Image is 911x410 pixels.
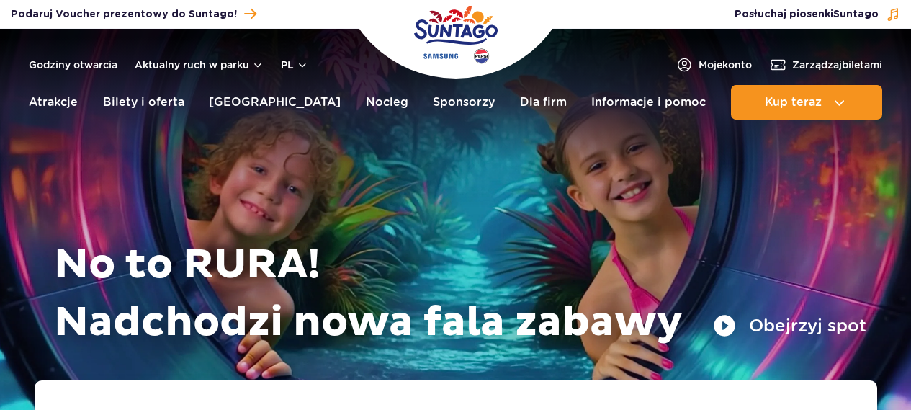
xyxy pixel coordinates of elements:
button: Obejrzyj spot [713,314,866,337]
button: Aktualny ruch w parku [135,59,264,71]
a: Godziny otwarcia [29,58,117,72]
span: Moje konto [699,58,752,72]
h1: No to RURA! Nadchodzi nowa fala zabawy [54,236,866,352]
button: pl [281,58,308,72]
span: Posłuchaj piosenki [735,7,879,22]
a: Informacje i pomoc [591,85,706,120]
span: Podaruj Voucher prezentowy do Suntago! [11,7,237,22]
span: Zarządzaj biletami [792,58,882,72]
a: Dla firm [520,85,567,120]
button: Kup teraz [731,85,882,120]
button: Posłuchaj piosenkiSuntago [735,7,900,22]
a: Zarządzajbiletami [769,56,882,73]
span: Kup teraz [765,96,822,109]
a: Atrakcje [29,85,78,120]
span: Suntago [833,9,879,19]
a: Bilety i oferta [103,85,184,120]
a: Sponsorzy [433,85,495,120]
a: [GEOGRAPHIC_DATA] [209,85,341,120]
a: Podaruj Voucher prezentowy do Suntago! [11,4,256,24]
a: Mojekonto [676,56,752,73]
a: Nocleg [366,85,408,120]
